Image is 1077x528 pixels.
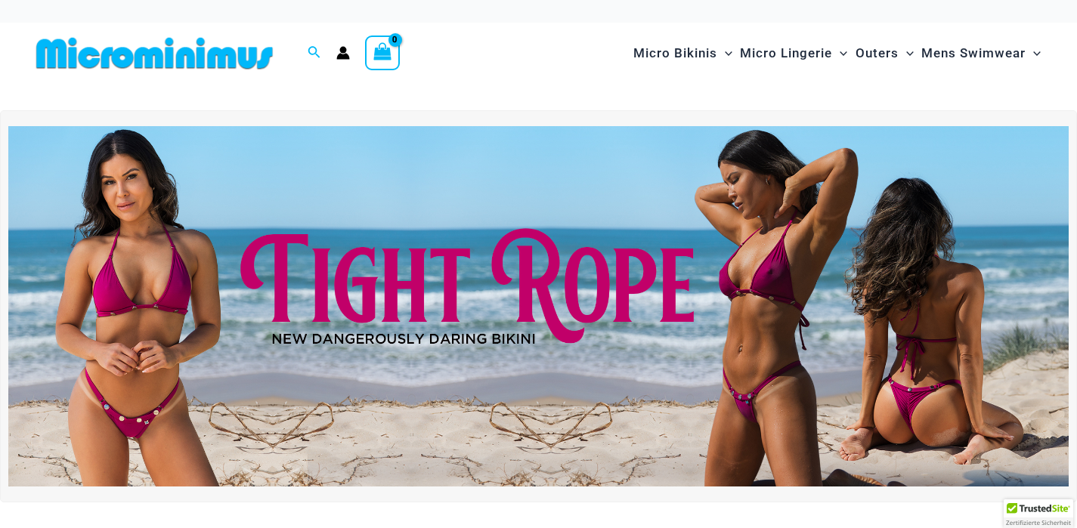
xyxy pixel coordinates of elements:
[717,34,732,73] span: Menu Toggle
[856,34,899,73] span: Outers
[918,30,1045,76] a: Mens SwimwearMenu ToggleMenu Toggle
[630,30,736,76] a: Micro BikinisMenu ToggleMenu Toggle
[633,34,717,73] span: Micro Bikinis
[736,30,851,76] a: Micro LingerieMenu ToggleMenu Toggle
[365,36,400,70] a: View Shopping Cart, empty
[899,34,914,73] span: Menu Toggle
[30,36,279,70] img: MM SHOP LOGO FLAT
[8,126,1069,486] img: Tight Rope Pink Bikini
[627,28,1047,79] nav: Site Navigation
[921,34,1026,73] span: Mens Swimwear
[852,30,918,76] a: OutersMenu ToggleMenu Toggle
[336,46,350,60] a: Account icon link
[1026,34,1041,73] span: Menu Toggle
[740,34,832,73] span: Micro Lingerie
[1004,499,1073,528] div: TrustedSite Certified
[308,44,321,63] a: Search icon link
[832,34,847,73] span: Menu Toggle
